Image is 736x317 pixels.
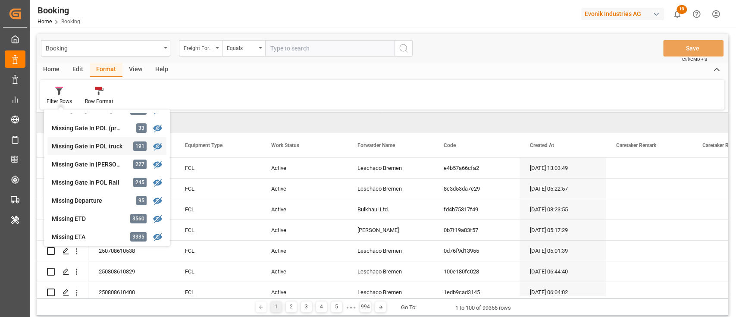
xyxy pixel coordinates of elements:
div: 250708610538 [88,241,175,261]
div: [DATE] 05:22:57 [520,179,606,199]
span: 19 [676,5,687,14]
button: Help Center [687,4,706,24]
div: Active [261,158,347,178]
div: Evonik Industries AG [581,8,664,20]
div: Row Format [85,97,113,105]
div: Edit [66,63,90,77]
div: Press SPACE to select this row. [37,241,88,261]
div: Help [149,63,175,77]
div: Leschaco Bremen [347,179,433,199]
div: Active [261,179,347,199]
div: fd4b75317f49 [433,199,520,220]
div: FCL [175,199,261,220]
div: Equals [227,42,256,52]
div: 191 [133,141,147,151]
div: Missing Gate in [PERSON_NAME] [52,160,127,169]
div: 994 [360,301,371,312]
button: show 19 new notifications [667,4,687,24]
div: e4b57a66cfa2 [433,158,520,178]
div: Active [261,241,347,261]
div: ● ● ● [346,304,356,311]
div: Leschaco Bremen [347,241,433,261]
span: Work Status [271,142,299,148]
div: 227 [133,160,147,169]
div: 245 [133,178,147,187]
div: 0d76f9d13955 [433,241,520,261]
input: Type to search [265,40,395,56]
div: 8c3d53da7e29 [433,179,520,199]
div: FCL [175,282,261,302]
span: Ctrl/CMD + S [682,56,707,63]
div: 5 [331,301,342,312]
div: Press SPACE to select this row. [37,261,88,282]
span: Caretaker Remark [616,142,656,148]
div: 3 [301,301,312,312]
button: open menu [41,40,170,56]
div: 33 [136,123,147,133]
div: View [122,63,149,77]
div: Leschaco Bremen [347,261,433,282]
button: Save [663,40,723,56]
div: Missing ETD [52,214,127,223]
div: Missing Gate In POL Rail [52,178,127,187]
div: 2 [286,301,297,312]
div: Active [261,199,347,220]
div: FCL [175,179,261,199]
a: Home [38,19,52,25]
span: Created At [530,142,554,148]
div: FCL [175,158,261,178]
div: Format [90,63,122,77]
button: open menu [179,40,222,56]
div: [DATE] 06:44:40 [520,261,606,282]
div: 1edb9cad3145 [433,282,520,302]
span: Forwarder Name [357,142,395,148]
div: Active [261,282,347,302]
div: Press SPACE to select this row. [37,282,88,303]
div: Missing Gate In POL (precarriage: null) [52,124,127,133]
div: Missing ETA [52,232,127,242]
div: 0b7f19a83f57 [433,220,520,240]
div: Active [261,261,347,282]
div: FCL [175,220,261,240]
div: 3335 [130,232,147,242]
div: Home [37,63,66,77]
div: [DATE] 08:23:55 [520,199,606,220]
div: [DATE] 05:01:39 [520,241,606,261]
div: FCL [175,241,261,261]
div: 4 [316,301,327,312]
div: Active [261,220,347,240]
div: FCL [175,261,261,282]
button: open menu [222,40,265,56]
div: 250808610829 [88,261,175,282]
div: Missing Departure [52,196,127,205]
button: search button [395,40,413,56]
div: Bulkhaul Ltd. [347,199,433,220]
div: Leschaco Bremen [347,158,433,178]
div: 250808610400 [88,282,175,302]
button: Evonik Industries AG [581,6,667,22]
div: Booking [38,4,80,17]
div: Booking [46,42,161,53]
div: 1 [271,301,282,312]
div: 3560 [130,214,147,223]
div: Press SPACE to select this row. [37,158,88,179]
span: Equipment Type [185,142,222,148]
div: [PERSON_NAME] [347,220,433,240]
div: Missing Gate in POL truck [52,142,127,151]
div: 100e180fc028 [433,261,520,282]
div: Filter Rows [47,97,72,105]
div: Press SPACE to select this row. [37,220,88,241]
div: Go To: [401,303,417,312]
div: [DATE] 06:04:02 [520,282,606,302]
div: 1 to 100 of 99356 rows [455,304,511,312]
div: Press SPACE to select this row. [37,199,88,220]
div: Leschaco Bremen [347,282,433,302]
div: Press SPACE to select this row. [37,179,88,199]
div: [DATE] 05:17:29 [520,220,606,240]
span: Code [444,142,456,148]
div: 95 [136,196,147,205]
div: [DATE] 13:03:49 [520,158,606,178]
div: Freight Forwarder's Reference No. [184,42,213,52]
